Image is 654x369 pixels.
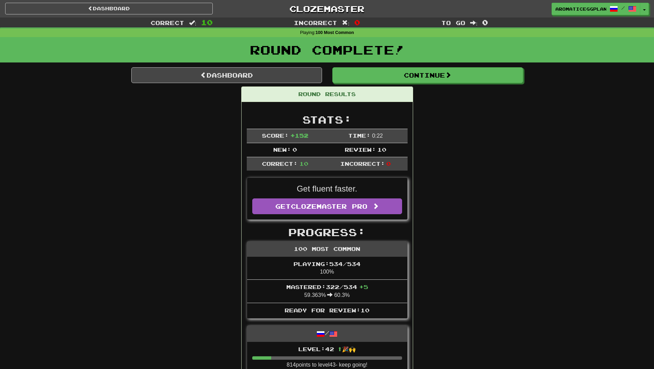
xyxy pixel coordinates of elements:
span: Review: [345,146,376,153]
span: 0 [482,18,488,26]
span: 0 [354,18,360,26]
span: : [342,20,350,26]
span: Level: 42 [298,346,356,352]
h2: Stats: [247,114,408,125]
a: GetClozemaster Pro [252,198,402,214]
span: + 5 [359,284,368,290]
li: 59.363% 60.3% [247,279,407,303]
span: Mastered: 322 / 534 [286,284,368,290]
a: aromaticeggplant / [552,3,640,15]
span: 10 [377,146,386,153]
span: Playing: 534 / 534 [293,261,361,267]
span: 0 : 22 [372,133,383,139]
h2: Progress: [247,227,408,238]
a: Dashboard [131,67,322,83]
span: 0 [386,160,391,167]
button: Continue [332,67,523,83]
span: 0 [292,146,297,153]
span: Score: [262,132,289,139]
span: Time: [348,132,370,139]
strong: 100 Most Common [315,30,354,35]
span: / [621,5,625,10]
a: Clozemaster [223,3,431,15]
span: Incorrect: [340,160,385,167]
span: To go [441,19,465,26]
span: Correct: [262,160,298,167]
span: 10 [299,160,308,167]
div: Round Results [242,87,413,102]
h1: Round Complete! [2,43,652,57]
p: Get fluent faster. [252,183,402,195]
a: Dashboard [5,3,213,14]
span: ⬆🎉🙌 [334,346,356,352]
span: : [470,20,478,26]
span: 10 [201,18,213,26]
span: Clozemaster Pro [291,203,367,210]
span: aromaticeggplant [555,6,606,12]
li: 100% [247,257,407,280]
div: / [247,326,407,342]
span: Incorrect [294,19,337,26]
span: New: [273,146,291,153]
span: : [189,20,197,26]
span: + 152 [290,132,308,139]
span: Correct [151,19,184,26]
div: 100 Most Common [247,242,407,257]
span: Ready for Review: 10 [285,307,369,313]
